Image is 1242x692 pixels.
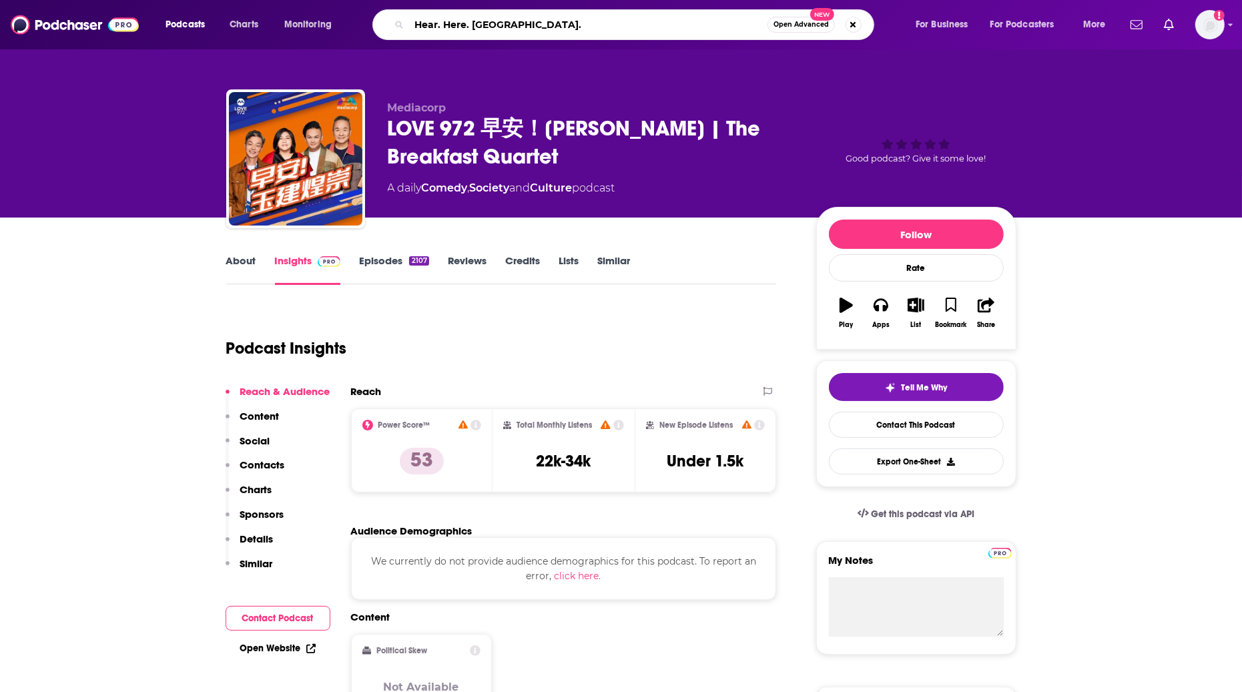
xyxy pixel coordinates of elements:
[829,554,1004,577] label: My Notes
[351,525,473,537] h2: Audience Demographics
[284,15,332,34] span: Monitoring
[240,410,280,422] p: Content
[829,412,1004,438] a: Contact This Podcast
[667,451,744,471] h3: Under 1.5k
[829,289,864,337] button: Play
[1195,10,1225,39] span: Logged in as itang
[226,410,280,434] button: Content
[816,101,1016,184] div: Good podcast? Give it some love!
[829,254,1004,282] div: Rate
[240,458,285,471] p: Contacts
[935,321,966,329] div: Bookmark
[911,321,922,329] div: List
[901,382,947,393] span: Tell Me Why
[422,182,468,194] a: Comedy
[982,14,1074,35] button: open menu
[351,611,766,623] h2: Content
[864,289,898,337] button: Apps
[872,321,890,329] div: Apps
[229,92,362,226] img: LOVE 972 早安！玉建煌崇 | The Breakfast Quartet
[1125,13,1148,36] a: Show notifications dropdown
[240,385,330,398] p: Reach & Audience
[400,448,444,474] p: 53
[371,555,756,582] span: We currently do not provide audience demographics for this podcast. To report an error,
[226,557,273,582] button: Similar
[977,321,995,329] div: Share
[226,483,272,508] button: Charts
[226,606,330,631] button: Contact Podcast
[275,254,341,285] a: InsightsPodchaser Pro
[318,256,341,267] img: Podchaser Pro
[846,153,986,163] span: Good podcast? Give it some love!
[156,14,222,35] button: open menu
[240,643,316,654] a: Open Website
[597,254,630,285] a: Similar
[378,420,430,430] h2: Power Score™
[767,17,835,33] button: Open AdvancedNew
[1214,10,1225,21] svg: Add a profile image
[871,508,974,520] span: Get this podcast via API
[510,182,531,194] span: and
[1083,15,1106,34] span: More
[226,508,284,533] button: Sponsors
[166,15,205,34] span: Podcasts
[1195,10,1225,39] button: Show profile menu
[230,15,258,34] span: Charts
[409,14,767,35] input: Search podcasts, credits, & more...
[968,289,1003,337] button: Share
[359,254,428,285] a: Episodes2107
[885,382,896,393] img: tell me why sparkle
[829,373,1004,401] button: tell me why sparkleTell Me Why
[898,289,933,337] button: List
[554,569,601,583] button: click here.
[531,182,573,194] a: Culture
[409,256,428,266] div: 2107
[226,533,274,557] button: Details
[385,9,887,40] div: Search podcasts, credits, & more...
[240,533,274,545] p: Details
[659,420,733,430] h2: New Episode Listens
[517,420,592,430] h2: Total Monthly Listens
[226,434,270,459] button: Social
[1159,13,1179,36] a: Show notifications dropdown
[773,21,829,28] span: Open Advanced
[990,15,1054,34] span: For Podcasters
[988,548,1012,559] img: Podchaser Pro
[11,12,139,37] img: Podchaser - Follow, Share and Rate Podcasts
[536,451,591,471] h3: 22k-34k
[388,101,446,114] span: Mediacorp
[1195,10,1225,39] img: User Profile
[226,338,347,358] h1: Podcast Insights
[226,458,285,483] button: Contacts
[388,180,615,196] div: A daily podcast
[1074,14,1123,35] button: open menu
[240,557,273,570] p: Similar
[906,14,985,35] button: open menu
[505,254,540,285] a: Credits
[351,385,382,398] h2: Reach
[559,254,579,285] a: Lists
[829,448,1004,474] button: Export One-Sheet
[916,15,968,34] span: For Business
[448,254,487,285] a: Reviews
[221,14,266,35] a: Charts
[226,254,256,285] a: About
[240,483,272,496] p: Charts
[847,498,986,531] a: Get this podcast via API
[468,182,470,194] span: ,
[376,646,427,655] h2: Political Skew
[470,182,510,194] a: Society
[240,508,284,521] p: Sponsors
[240,434,270,447] p: Social
[810,8,834,21] span: New
[839,321,853,329] div: Play
[275,14,349,35] button: open menu
[934,289,968,337] button: Bookmark
[829,220,1004,249] button: Follow
[226,385,330,410] button: Reach & Audience
[988,546,1012,559] a: Pro website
